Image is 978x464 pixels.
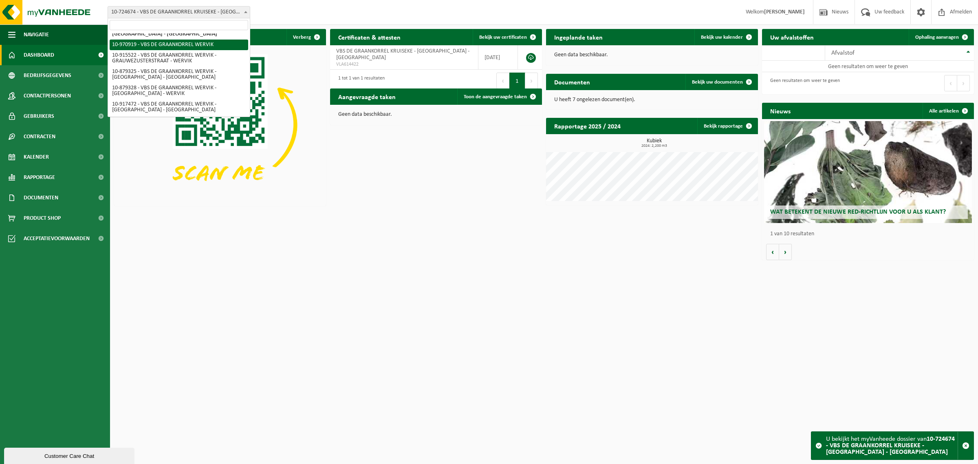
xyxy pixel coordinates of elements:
[110,99,248,115] li: 10-917472 - VBS DE GRAANKORREL WERVIK - [GEOGRAPHIC_DATA] - [GEOGRAPHIC_DATA]
[338,112,534,117] p: Geen data beschikbaar.
[334,72,385,90] div: 1 tot 1 van 1 resultaten
[110,50,248,66] li: 10-915522 - VBS DE GRAANKORREL WERVIK - GRAUWEZUSTERSTRAAT - WERVIK
[764,121,972,223] a: Wat betekent de nieuwe RED-richtlijn voor u als klant?
[24,167,55,188] span: Rapportage
[293,35,311,40] span: Verberg
[479,35,527,40] span: Bekijk uw certificaten
[697,118,757,134] a: Bekijk rapportage
[826,432,958,460] div: U bekijkt het myVanheede dossier van
[770,231,970,237] p: 1 van 10 resultaten
[330,88,404,104] h2: Aangevraagde taken
[24,65,71,86] span: Bedrijfsgegevens
[694,29,757,45] a: Bekijk uw kalender
[831,50,855,56] span: Afvalstof
[478,45,518,70] td: [DATE]
[546,74,598,90] h2: Documenten
[110,83,248,99] li: 10-879328 - VBS DE GRAANKORREL WERVIK - [GEOGRAPHIC_DATA] - WERVIK
[550,144,758,148] span: 2024: 2,200 m3
[779,244,792,260] button: Volgende
[766,74,840,92] div: Geen resultaten om weer te geven
[336,61,472,68] span: VLA614422
[24,228,90,249] span: Acceptatievoorwaarden
[509,73,525,89] button: 1
[770,209,946,215] span: Wat betekent de nieuwe RED-richtlijn voor u als klant?
[957,75,970,91] button: Next
[110,66,248,83] li: 10-879325 - VBS DE GRAANKORREL WERVIK - [GEOGRAPHIC_DATA] - [GEOGRAPHIC_DATA]
[766,244,779,260] button: Vorige
[114,45,326,204] img: Download de VHEPlus App
[550,138,758,148] h3: Kubiek
[110,40,248,50] li: 10-970919 - VBS DE GRAANKORREL WERVIK
[464,94,527,99] span: Toon de aangevraagde taken
[108,7,250,18] span: 10-724674 - VBS DE GRAANKORREL KRUISEKE - TABAKSTRAAT - WERVIK
[546,29,611,45] h2: Ingeplande taken
[762,29,822,45] h2: Uw afvalstoffen
[24,126,55,147] span: Contracten
[685,74,757,90] a: Bekijk uw documenten
[24,188,58,208] span: Documenten
[546,118,629,134] h2: Rapportage 2025 / 2024
[24,147,49,167] span: Kalender
[915,35,959,40] span: Ophaling aanvragen
[762,103,799,119] h2: Nieuws
[944,75,957,91] button: Previous
[24,24,49,45] span: Navigatie
[24,45,54,65] span: Dashboard
[24,86,71,106] span: Contactpersonen
[336,48,469,61] span: VBS DE GRAANKORREL KRUISEKE - [GEOGRAPHIC_DATA] - [GEOGRAPHIC_DATA]
[909,29,973,45] a: Ophaling aanvragen
[525,73,538,89] button: Next
[692,80,743,85] span: Bekijk uw documenten
[330,29,409,45] h2: Certificaten & attesten
[4,446,136,464] iframe: chat widget
[923,103,973,119] a: Alle artikelen
[496,73,509,89] button: Previous
[108,6,250,18] span: 10-724674 - VBS DE GRAANKORREL KRUISEKE - TABAKSTRAAT - WERVIK
[473,29,541,45] a: Bekijk uw certificaten
[701,35,743,40] span: Bekijk uw kalender
[554,97,750,103] p: U heeft 7 ongelezen document(en).
[24,208,61,228] span: Product Shop
[554,52,750,58] p: Geen data beschikbaar.
[24,106,54,126] span: Gebruikers
[762,61,974,72] td: Geen resultaten om weer te geven
[457,88,541,105] a: Toon de aangevraagde taken
[286,29,325,45] button: Verberg
[764,9,805,15] strong: [PERSON_NAME]
[826,436,955,455] strong: 10-724674 - VBS DE GRAANKORREL KRUISEKE - [GEOGRAPHIC_DATA] - [GEOGRAPHIC_DATA]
